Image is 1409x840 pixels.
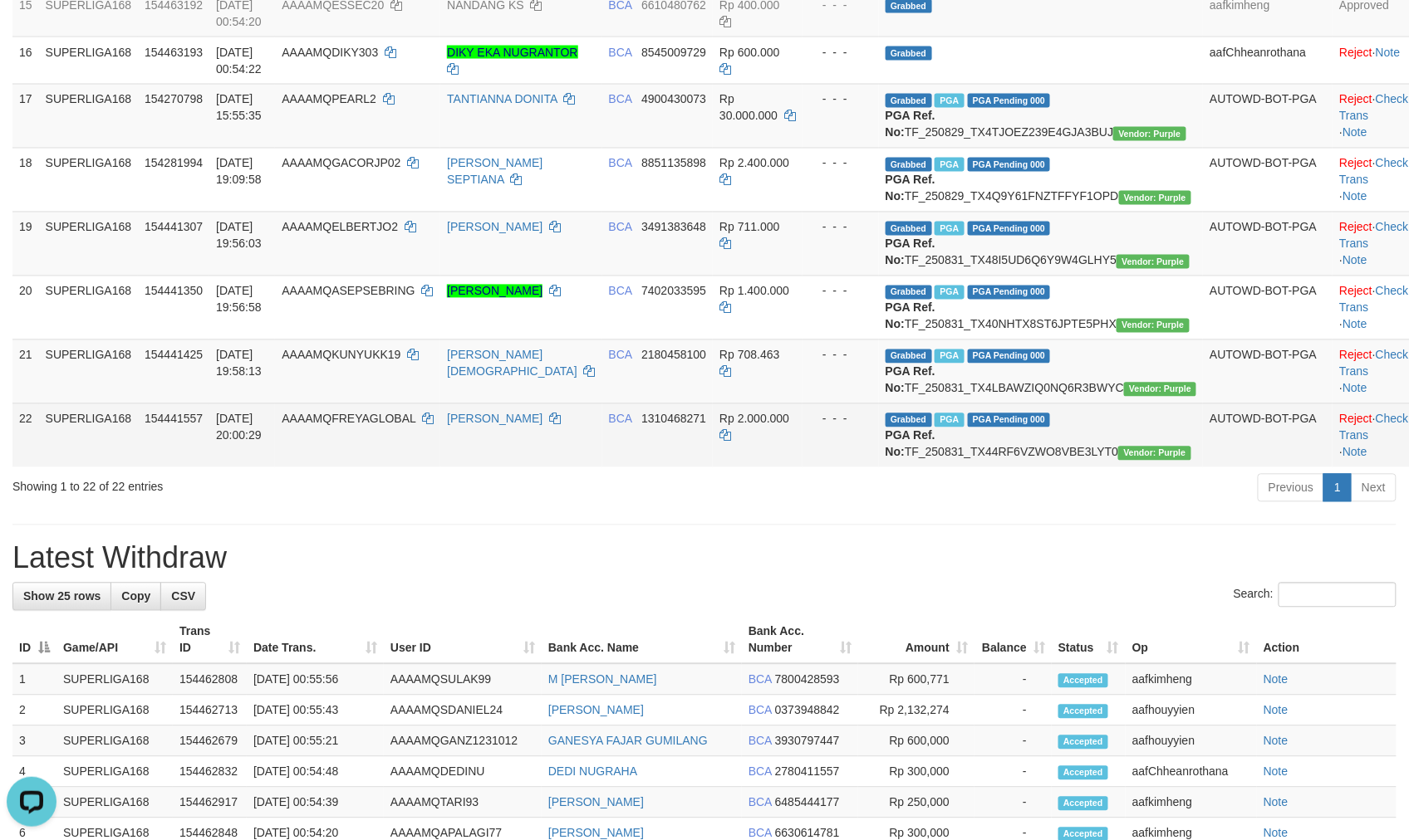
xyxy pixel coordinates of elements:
[282,157,400,170] span: AAAAMQGACORJP02
[1126,757,1257,788] td: aafChheanrothana
[1058,797,1108,811] span: Accepted
[1264,704,1289,717] a: Note
[886,237,935,267] b: PGA Ref. No:
[145,349,203,362] span: 154441425
[1203,84,1333,148] td: AUTOWD-BOT-PGA
[775,765,840,779] span: Copy 2780411557 to clipboard
[809,44,872,61] div: - - -
[609,221,632,234] span: BCA
[447,93,557,106] a: TANTIANNA DONITA
[173,726,247,757] td: 154462679
[56,726,173,757] td: SUPERLIGA168
[39,212,139,276] td: SUPERLIGA168
[719,221,779,234] span: Rp 711.000
[1126,696,1257,726] td: aafhouyyien
[886,158,932,172] span: Grabbed
[1339,349,1408,378] a: Check Trans
[1126,617,1257,664] th: Op: activate to sort column ascending
[879,212,1204,276] td: TF_250831_TX48I5UD6Q6Y9W4GLHY5
[7,7,56,56] button: Open LiveChat chat widget
[609,46,632,59] span: BCA
[749,765,772,779] span: BCA
[447,157,542,187] a: [PERSON_NAME] SEPTIANA
[447,46,577,59] a: DIKY EKA NUGRANTOR
[282,93,376,106] span: AAAAMQPEARL2
[879,84,1204,148] td: TF_250829_TX4TJOEZ239E4GJA3BUJ
[447,349,577,378] a: [PERSON_NAME][DEMOGRAPHIC_DATA]
[282,285,415,298] span: AAAAMQASEPSEBRING
[1052,617,1126,664] th: Status: activate to sort column ascending
[56,664,173,696] td: SUPERLIGA168
[1058,674,1108,688] span: Accepted
[12,84,39,148] td: 17
[1113,127,1186,141] span: Vendor URL: https://trx4.1velocity.biz
[879,276,1204,339] td: TF_250831_TX40NHTX8ST6JPTE5PHX
[858,757,975,788] td: Rp 300,000
[1058,735,1108,750] span: Accepted
[216,46,262,76] span: [DATE] 00:54:22
[609,285,632,298] span: BCA
[56,757,173,788] td: SUPERLIGA168
[1234,583,1397,608] label: Search:
[1343,190,1367,203] a: Note
[12,726,56,757] td: 3
[775,827,840,840] span: Copy 6630614781 to clipboard
[809,411,872,427] div: - - -
[975,696,1052,726] td: -
[1126,788,1257,818] td: aafkimheng
[247,696,384,726] td: [DATE] 00:55:43
[12,696,56,726] td: 2
[384,664,542,696] td: AAAAMQSULAK99
[809,347,872,364] div: - - -
[1257,617,1397,664] th: Action
[858,664,975,696] td: Rp 600,771
[935,413,964,427] span: Marked by aafsoycanthlai
[886,349,932,364] span: Grabbed
[121,590,150,603] span: Copy
[145,46,203,59] span: 154463193
[384,788,542,818] td: AAAAMQTARI93
[12,472,575,496] div: Showing 1 to 22 of 22 entries
[1258,474,1324,502] a: Previous
[719,46,779,59] span: Rp 600.000
[886,429,935,459] b: PGA Ref. No:
[858,788,975,818] td: Rp 250,000
[719,157,789,170] span: Rp 2.400.000
[160,583,206,611] a: CSV
[1343,446,1367,459] a: Note
[719,93,778,123] span: Rp 30.000.000
[975,664,1052,696] td: -
[110,583,161,611] a: Copy
[1203,212,1333,276] td: AUTOWD-BOT-PGA
[749,796,772,809] span: BCA
[1343,318,1367,331] a: Note
[145,285,203,298] span: 154441350
[609,93,632,106] span: BCA
[548,735,708,748] a: GANESYA FAJAR GUMILANG
[1126,664,1257,696] td: aafkimheng
[39,148,139,212] td: SUPERLIGA168
[548,704,644,717] a: [PERSON_NAME]
[384,726,542,757] td: AAAAMQGANZ1231012
[775,704,840,717] span: Copy 0373948842 to clipboard
[1343,382,1367,395] a: Note
[975,757,1052,788] td: -
[749,827,772,840] span: BCA
[886,110,935,139] b: PGA Ref. No:
[1339,157,1408,187] a: Check Trans
[886,413,932,427] span: Grabbed
[247,726,384,757] td: [DATE] 00:55:21
[1323,474,1352,502] a: 1
[968,349,1051,364] span: PGA Pending
[384,617,542,664] th: User ID: activate to sort column ascending
[641,46,706,59] span: Copy 8545009729 to clipboard
[886,222,932,236] span: Grabbed
[886,94,932,108] span: Grabbed
[1203,148,1333,212] td: AUTOWD-BOT-PGA
[247,664,384,696] td: [DATE] 00:55:56
[719,285,789,298] span: Rp 1.400.000
[935,222,964,236] span: Marked by aafsoycanthlai
[173,788,247,818] td: 154462917
[384,696,542,726] td: AAAAMQSDANIEL24
[719,349,779,362] span: Rp 708.463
